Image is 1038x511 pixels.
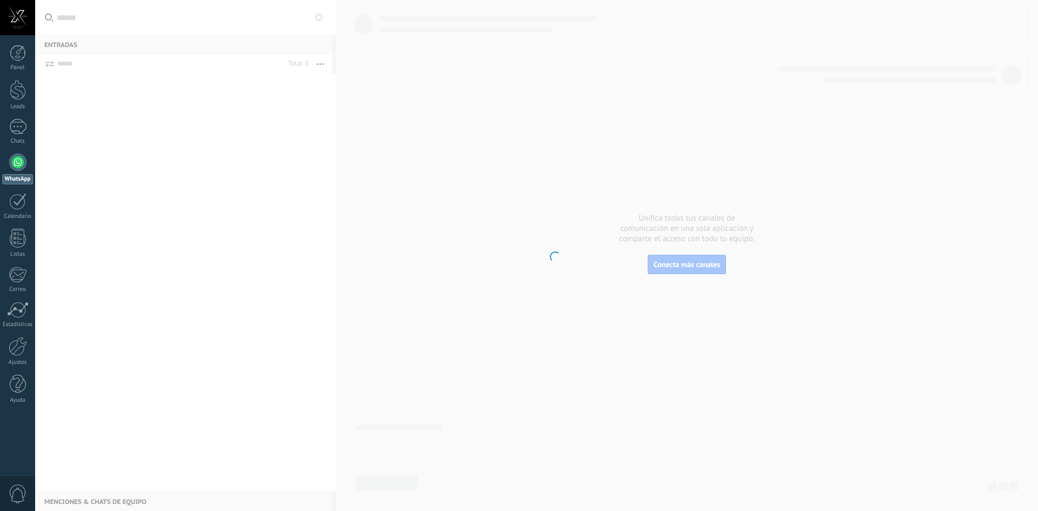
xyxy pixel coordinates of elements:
[2,397,34,404] div: Ayuda
[2,138,34,145] div: Chats
[2,359,34,366] div: Ajustes
[2,321,34,328] div: Estadísticas
[2,213,34,220] div: Calendario
[2,64,34,71] div: Panel
[2,251,34,258] div: Listas
[2,174,33,184] div: WhatsApp
[2,286,34,293] div: Correo
[2,103,34,110] div: Leads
